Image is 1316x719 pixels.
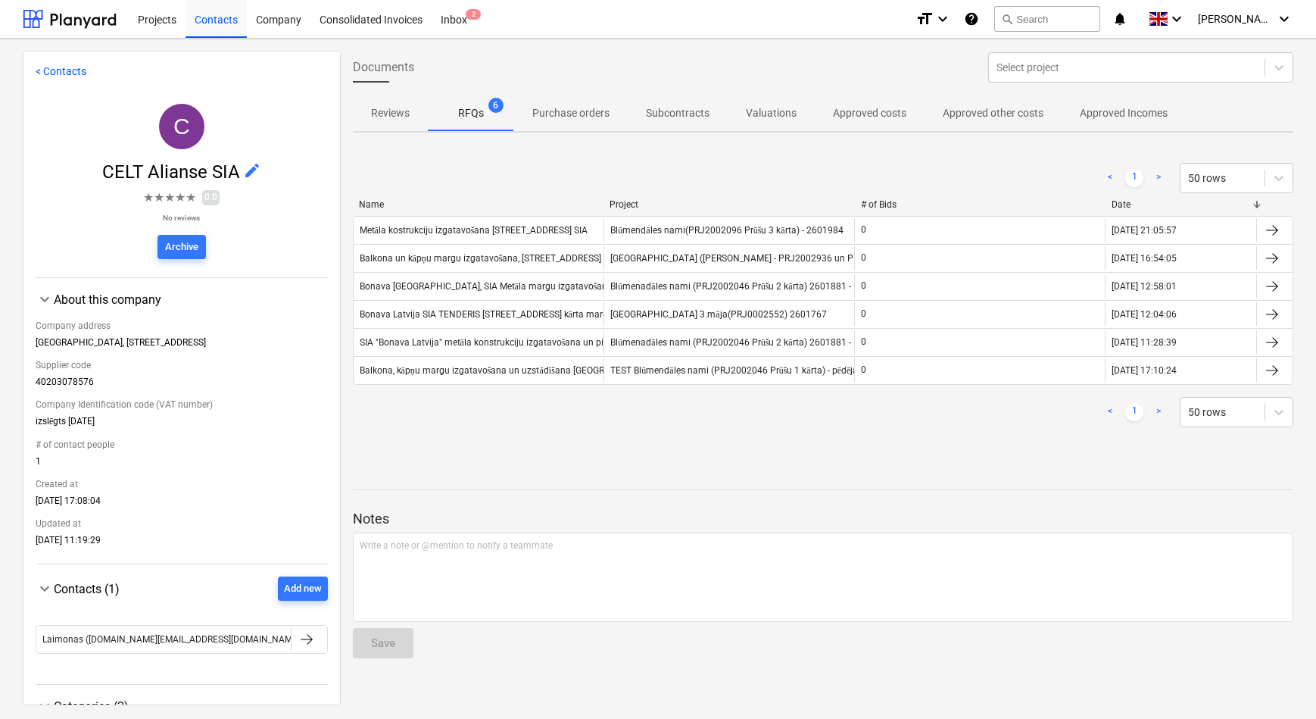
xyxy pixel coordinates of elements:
[1112,10,1127,28] i: notifications
[610,199,849,210] div: Project
[36,697,54,715] span: keyboard_arrow_down
[1198,13,1274,25] span: [PERSON_NAME]
[1112,253,1177,264] div: [DATE] 16:54:05
[610,365,887,377] span: TEST Blūmendāles nami (PRJ2002046 Prūšu 1 kārta) - pēdējais tests
[164,189,175,207] span: ★
[1101,169,1119,187] a: Previous page
[284,580,322,598] div: Add new
[532,105,610,121] p: Purchase orders
[1112,281,1177,292] div: [DATE] 12:58:01
[278,577,328,601] button: Add new
[1112,309,1177,320] div: [DATE] 12:04:06
[36,456,328,473] div: 1
[1101,403,1119,421] a: Previous page
[186,189,196,207] span: ★
[466,9,481,20] span: 2
[861,224,866,236] p: 0
[36,393,328,416] div: Company Identification code (VAT number)
[994,6,1100,32] button: Search
[36,473,328,495] div: Created at
[143,213,220,223] p: No reviews
[353,510,1294,528] p: Notes
[360,365,660,377] div: Balkona, kāpņu margu izgatavošana un uzstādīšana [GEOGRAPHIC_DATA]
[360,281,769,292] div: Bonava [GEOGRAPHIC_DATA], SIA Metāla margu izgatavošana un uzstādīšana. [GEOGRAPHIC_DATA]
[646,105,709,121] p: Subcontracts
[1168,10,1186,28] i: keyboard_arrow_down
[36,290,328,308] div: About this company
[746,105,797,121] p: Valuations
[54,292,328,307] div: About this company
[36,354,328,377] div: Supplier code
[202,190,220,205] span: 0.0
[36,697,328,715] div: Categories (2)
[915,10,934,28] i: format_size
[488,98,504,113] span: 6
[360,253,618,264] div: Balkona un kāpņu margu izgatavošana, [STREET_ADDRESS] SIA
[157,235,206,259] button: Archive
[36,377,328,393] div: 40203078576
[360,225,588,236] div: Metāla kostrukciju izgatavošana [STREET_ADDRESS] SIA
[36,495,328,512] div: [DATE] 17:08:04
[36,580,54,598] span: keyboard_arrow_down
[175,189,186,207] span: ★
[1112,365,1177,376] div: [DATE] 17:10:24
[36,314,328,337] div: Company address
[243,161,261,180] span: edit
[610,225,843,236] span: Blūmendāles nami(PRJ2002096 Prūšu 3 kārta) - 2601984
[1240,646,1316,719] iframe: Chat Widget
[1275,10,1293,28] i: keyboard_arrow_down
[943,105,1043,121] p: Approved other costs
[165,239,198,256] div: Archive
[159,104,204,149] div: CELT
[1149,169,1168,187] a: Next page
[36,512,328,535] div: Updated at
[42,634,303,645] div: Laimonas ([DOMAIN_NAME][EMAIL_ADDRESS][DOMAIN_NAME])
[353,58,414,77] span: Documents
[1149,403,1168,421] a: Next page
[1001,13,1013,25] span: search
[861,252,866,264] p: 0
[102,161,243,183] span: CELT Alianse SIA
[1112,337,1177,348] div: [DATE] 11:28:39
[36,601,328,672] div: Contacts (1)Add new
[54,582,120,596] span: Contacts (1)
[36,308,328,552] div: About this company
[154,189,164,207] span: ★
[36,433,328,456] div: # of contact people
[54,699,328,714] div: Categories (2)
[36,577,328,601] div: Contacts (1)Add new
[1080,105,1168,121] p: Approved Incomes
[610,253,943,264] span: Nīcgales iela (abas ēkas - PRJ2002936 un PRJ2002937) 2601965
[1125,169,1143,187] a: Page 1 is your current page
[861,199,1100,210] div: # of Bids
[360,309,618,320] div: Bonava Latvija SIA TENDERIS [STREET_ADDRESS] kārta margas
[359,199,598,210] div: Name
[861,364,866,377] p: 0
[833,105,906,121] p: Approved costs
[610,337,975,349] span: Blūmenadāles nami (PRJ2002046 Prūšu 2 kārta) 2601881 - Pabeigts. Izmaksas neliekam.
[371,105,410,121] p: Reviews
[36,416,328,433] div: izslēgts [DATE]
[36,535,328,552] div: [DATE] 11:19:29
[610,281,975,292] span: Blūmenadāles nami (PRJ2002046 Prūšu 2 kārta) 2601881 - Pabeigts. Izmaksas neliekam.
[458,105,484,121] p: RFQs
[36,290,54,308] span: keyboard_arrow_down
[1112,199,1251,210] div: Date
[1112,225,1177,236] div: [DATE] 21:05:57
[861,308,866,320] p: 0
[1125,403,1143,421] a: Page 1 is your current page
[143,189,154,207] span: ★
[360,337,809,349] div: SIA "Bonava Latvija" metāla konstrukciju izgatavošana un piegāde, [GEOGRAPHIC_DATA], [GEOGRAPHIC_...
[861,336,866,349] p: 0
[964,10,979,28] i: Knowledge base
[610,309,826,320] span: Ropažu ielas 3.māja(PRJ0002552) 2601767
[861,280,866,292] p: 0
[173,114,190,139] span: C
[36,65,86,77] a: < Contacts
[36,337,328,354] div: [GEOGRAPHIC_DATA], [STREET_ADDRESS]
[934,10,952,28] i: keyboard_arrow_down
